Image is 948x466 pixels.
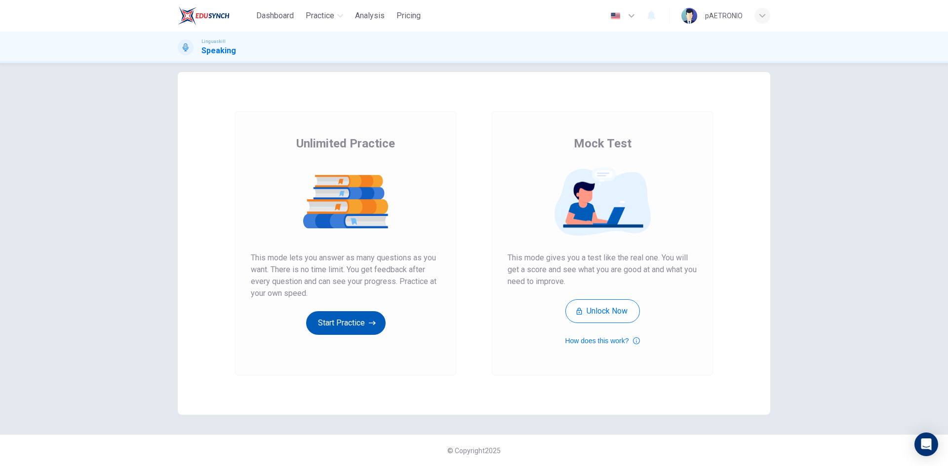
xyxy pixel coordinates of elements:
span: Analysis [355,10,385,22]
span: © Copyright 2025 [447,447,501,455]
span: Linguaskill [201,38,226,45]
span: Mock Test [574,136,632,151]
span: This mode lets you answer as many questions as you want. There is no time limit. You get feedback... [251,252,440,299]
h1: Speaking [201,45,236,57]
span: Unlimited Practice [296,136,395,151]
div: pAETRONIO [705,10,743,22]
img: Profile picture [681,8,697,24]
img: en [609,12,622,20]
button: Analysis [351,7,389,25]
button: Unlock Now [565,299,640,323]
button: Dashboard [252,7,298,25]
span: This mode gives you a test like the real one. You will get a score and see what you are good at a... [508,252,697,287]
a: EduSynch logo [178,6,252,26]
button: Start Practice [306,311,386,335]
button: How does this work? [565,335,639,347]
span: Dashboard [256,10,294,22]
button: Practice [302,7,347,25]
span: Practice [306,10,334,22]
div: Open Intercom Messenger [914,432,938,456]
button: Pricing [393,7,425,25]
img: EduSynch logo [178,6,230,26]
span: Pricing [396,10,421,22]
